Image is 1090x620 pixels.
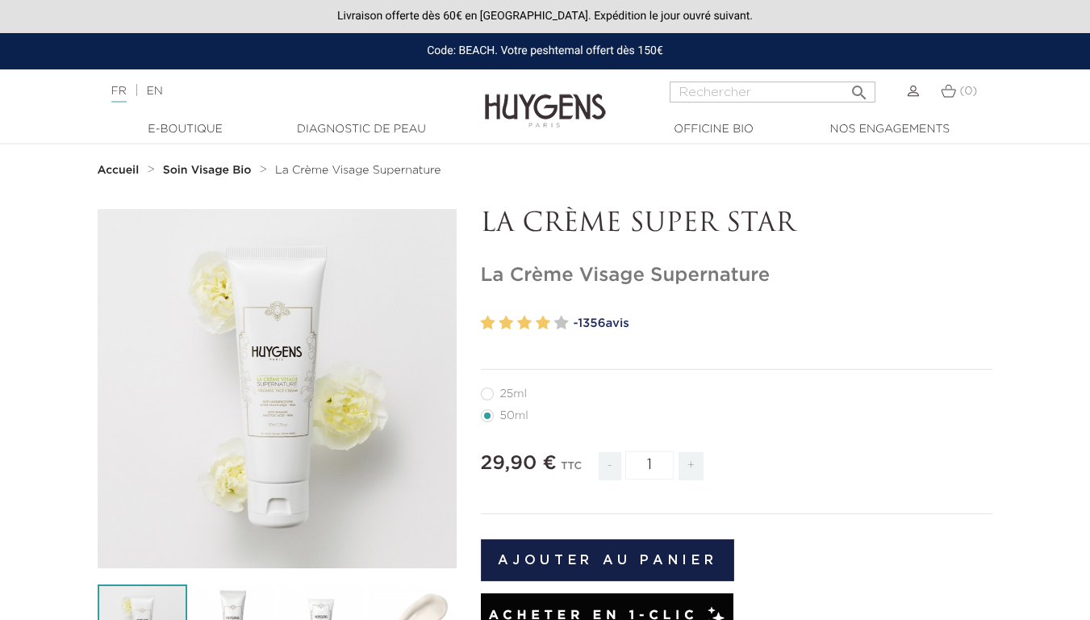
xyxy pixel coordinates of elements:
[485,68,606,130] img: Huygens
[481,454,557,473] span: 29,90 €
[281,121,442,138] a: Diagnostic de peau
[275,165,441,176] span: La Crème Visage Supernature
[670,82,875,103] input: Rechercher
[481,409,548,422] label: 50ml
[625,451,674,480] input: Quantité
[146,86,162,97] a: EN
[105,121,266,138] a: E-Boutique
[561,449,582,492] div: TTC
[98,165,140,176] strong: Accueil
[481,264,993,287] h1: La Crème Visage Supernature
[578,317,605,329] span: 1356
[599,452,621,480] span: -
[481,209,993,240] p: LA CRÈME SUPER STAR
[103,82,442,101] div: |
[809,121,971,138] a: Nos engagements
[275,164,441,177] a: La Crème Visage Supernature
[163,164,256,177] a: Soin Visage Bio
[163,165,252,176] strong: Soin Visage Bio
[959,86,977,97] span: (0)
[517,312,532,335] label: 3
[98,164,143,177] a: Accueil
[850,78,869,98] i: 
[554,312,569,335] label: 5
[499,312,513,335] label: 2
[111,86,127,103] a: FR
[481,312,495,335] label: 1
[633,121,795,138] a: Officine Bio
[481,387,547,400] label: 25ml
[481,539,735,581] button: Ajouter au panier
[536,312,550,335] label: 4
[574,312,993,336] a: -1356avis
[679,452,704,480] span: +
[845,77,874,98] button: 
